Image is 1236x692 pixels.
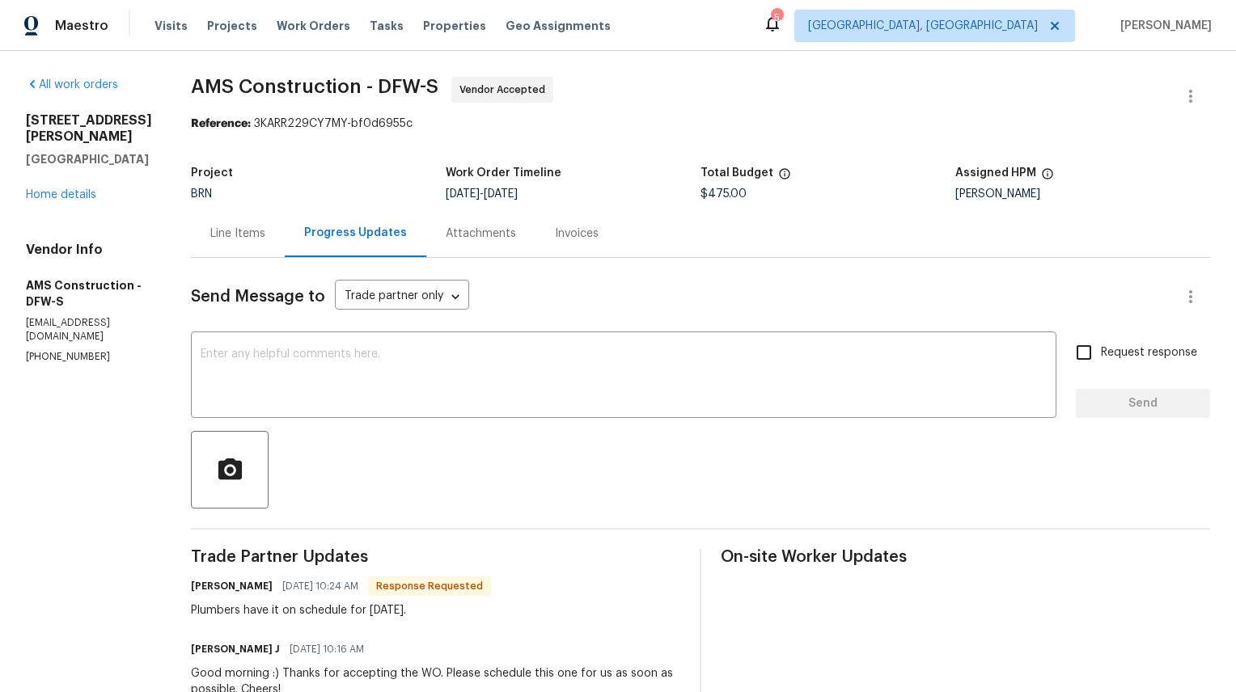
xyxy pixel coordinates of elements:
span: Tasks [370,20,404,32]
p: [EMAIL_ADDRESS][DOMAIN_NAME] [26,316,152,344]
div: [PERSON_NAME] [955,188,1210,200]
h2: [STREET_ADDRESS][PERSON_NAME] [26,112,152,145]
a: All work orders [26,79,118,91]
span: Request response [1101,344,1197,361]
div: 3KARR229CY7MY-bf0d6955c [191,116,1210,132]
span: Maestro [55,18,108,34]
span: [GEOGRAPHIC_DATA], [GEOGRAPHIC_DATA] [808,18,1038,34]
span: Projects [207,18,257,34]
span: BRN [191,188,212,200]
span: [DATE] [446,188,480,200]
h5: [GEOGRAPHIC_DATA] [26,151,152,167]
h4: Vendor Info [26,242,152,258]
span: [PERSON_NAME] [1114,18,1212,34]
span: $475.00 [701,188,747,200]
div: 5 [771,10,782,26]
span: AMS Construction - DFW-S [191,77,438,96]
div: Progress Updates [304,225,407,241]
h5: Work Order Timeline [446,167,561,179]
a: Home details [26,189,96,200]
h5: Total Budget [701,167,773,179]
span: Response Requested [370,578,489,594]
span: Properties [423,18,486,34]
span: The total cost of line items that have been proposed by Opendoor. This sum includes line items th... [778,167,791,188]
div: Invoices [555,226,599,242]
h5: Assigned HPM [955,167,1036,179]
span: [DATE] 10:24 AM [282,578,358,594]
span: [DATE] [484,188,518,200]
span: The hpm assigned to this work order. [1041,167,1054,188]
span: Vendor Accepted [459,82,552,98]
p: [PHONE_NUMBER] [26,350,152,364]
span: - [446,188,518,200]
div: Trade partner only [335,284,469,310]
b: Reference: [191,118,251,129]
h5: AMS Construction - DFW-S [26,277,152,310]
span: Visits [154,18,188,34]
span: Trade Partner Updates [191,549,680,565]
h5: Project [191,167,233,179]
div: Attachments [446,226,516,242]
span: On-site Worker Updates [721,549,1210,565]
div: Line Items [210,226,265,242]
span: Geo Assignments [506,18,611,34]
h6: [PERSON_NAME] J [191,641,280,657]
div: Plumbers have it on schedule for [DATE]. [191,602,491,618]
span: Send Message to [191,289,325,305]
h6: [PERSON_NAME] [191,578,273,594]
span: [DATE] 10:16 AM [290,641,364,657]
span: Work Orders [277,18,350,34]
